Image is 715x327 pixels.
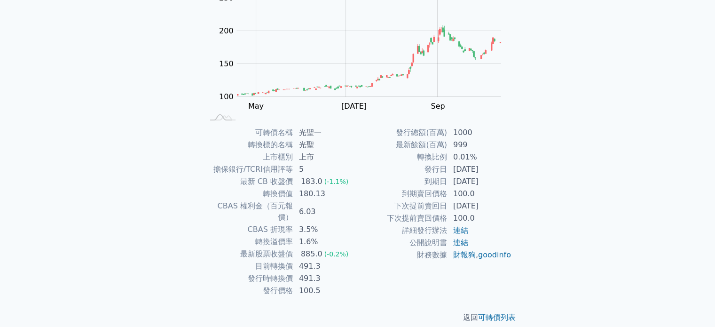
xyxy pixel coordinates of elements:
[324,178,349,185] span: (-1.1%)
[478,313,516,322] a: 可轉債列表
[453,250,476,259] a: 財報狗
[358,200,448,212] td: 下次提前賣回日
[448,151,512,163] td: 0.01%
[204,151,293,163] td: 上市櫃別
[478,250,511,259] a: goodinfo
[204,188,293,200] td: 轉換價值
[192,312,523,323] p: 返回
[448,249,512,261] td: ,
[204,248,293,260] td: 最新股票收盤價
[431,102,445,111] tspan: Sep
[204,285,293,297] td: 發行價格
[448,163,512,175] td: [DATE]
[204,236,293,248] td: 轉換溢價率
[448,200,512,212] td: [DATE]
[204,139,293,151] td: 轉換標的名稱
[293,236,358,248] td: 1.6%
[204,163,293,175] td: 擔保銀行/TCRI信用評等
[248,102,264,111] tspan: May
[293,285,358,297] td: 100.5
[293,188,358,200] td: 180.13
[293,127,358,139] td: 光聖一
[204,200,293,223] td: CBAS 權利金（百元報價）
[293,260,358,272] td: 491.3
[448,188,512,200] td: 100.0
[448,127,512,139] td: 1000
[448,175,512,188] td: [DATE]
[453,226,468,235] a: 連結
[453,238,468,247] a: 連結
[293,139,358,151] td: 光聖
[448,139,512,151] td: 999
[204,272,293,285] td: 發行時轉換價
[358,151,448,163] td: 轉換比例
[219,26,234,35] tspan: 200
[448,212,512,224] td: 100.0
[358,224,448,237] td: 詳細發行辦法
[358,139,448,151] td: 最新餘額(百萬)
[219,59,234,68] tspan: 150
[358,175,448,188] td: 到期日
[324,250,349,258] span: (-0.2%)
[204,127,293,139] td: 可轉債名稱
[299,176,324,187] div: 183.0
[204,175,293,188] td: 最新 CB 收盤價
[358,212,448,224] td: 下次提前賣回價格
[293,163,358,175] td: 5
[293,200,358,223] td: 6.03
[358,188,448,200] td: 到期賣回價格
[219,92,234,101] tspan: 100
[358,127,448,139] td: 發行總額(百萬)
[293,272,358,285] td: 491.3
[293,151,358,163] td: 上市
[204,260,293,272] td: 目前轉換價
[358,249,448,261] td: 財務數據
[358,237,448,249] td: 公開說明書
[341,102,367,111] tspan: [DATE]
[358,163,448,175] td: 發行日
[293,223,358,236] td: 3.5%
[204,223,293,236] td: CBAS 折現率
[299,248,324,260] div: 885.0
